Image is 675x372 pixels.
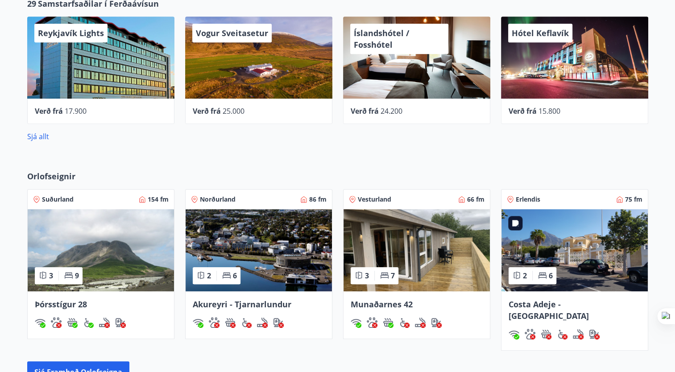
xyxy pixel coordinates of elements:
img: pxcaIm5dSOV3FS4whs1soiYWTwFQvksT25a9J10C.svg [367,317,377,328]
span: 6 [549,271,553,281]
span: 154 fm [148,195,169,204]
img: HJRyFFsYp6qjeUYhR4dAD8CaCEsnIFYZ05miwXoh.svg [193,317,203,328]
div: Þráðlaust net [193,317,203,328]
div: Heitur pottur [225,317,236,328]
div: Gæludýr [367,317,377,328]
span: 2 [523,271,527,281]
span: Suðurland [42,195,74,204]
div: Hleðslustöð fyrir rafbíla [431,317,442,328]
div: Hleðslustöð fyrir rafbíla [273,317,284,328]
img: Paella dish [28,209,174,291]
img: pxcaIm5dSOV3FS4whs1soiYWTwFQvksT25a9J10C.svg [51,317,62,328]
span: Verð frá [351,106,379,116]
span: Orlofseignir [27,170,75,182]
img: HJRyFFsYp6qjeUYhR4dAD8CaCEsnIFYZ05miwXoh.svg [509,329,519,339]
span: Munaðarnes 42 [351,299,413,310]
span: Verð frá [193,106,221,116]
div: Reykingar / Vape [415,317,426,328]
span: 2 [207,271,211,281]
span: 3 [365,271,369,281]
div: Þráðlaust net [35,317,46,328]
div: Þráðlaust net [351,317,361,328]
span: 24.200 [381,106,402,116]
span: Verð frá [35,106,63,116]
img: QNIUl6Cv9L9rHgMXwuzGLuiJOj7RKqxk9mBFPqjq.svg [99,317,110,328]
div: Aðgengi fyrir hjólastól [557,329,567,339]
div: Aðgengi fyrir hjólastól [83,317,94,328]
img: nH7E6Gw2rvWFb8XaSdRp44dhkQaj4PJkOoRYItBQ.svg [431,317,442,328]
span: 15.800 [538,106,560,116]
img: 8IYIKVZQyRlUC6HQIIUSdjpPGRncJsz2RzLgWvp4.svg [557,329,567,339]
span: 17.900 [65,106,87,116]
span: 9 [75,271,79,281]
div: Gæludýr [209,317,219,328]
span: Costa Adeje -[GEOGRAPHIC_DATA] [509,299,589,321]
img: HJRyFFsYp6qjeUYhR4dAD8CaCEsnIFYZ05miwXoh.svg [35,317,46,328]
img: QNIUl6Cv9L9rHgMXwuzGLuiJOj7RKqxk9mBFPqjq.svg [415,317,426,328]
span: Erlendis [516,195,540,204]
img: h89QDIuHlAdpqTriuIvuEWkTH976fOgBEOOeu1mi.svg [541,329,551,339]
div: Gæludýr [51,317,62,328]
span: 3 [49,271,53,281]
img: 8IYIKVZQyRlUC6HQIIUSdjpPGRncJsz2RzLgWvp4.svg [241,317,252,328]
span: Vesturland [358,195,391,204]
img: HJRyFFsYp6qjeUYhR4dAD8CaCEsnIFYZ05miwXoh.svg [351,317,361,328]
div: Reykingar / Vape [573,329,584,339]
img: 8IYIKVZQyRlUC6HQIIUSdjpPGRncJsz2RzLgWvp4.svg [83,317,94,328]
img: QNIUl6Cv9L9rHgMXwuzGLuiJOj7RKqxk9mBFPqjq.svg [573,329,584,339]
div: Reykingar / Vape [99,317,110,328]
img: 8IYIKVZQyRlUC6HQIIUSdjpPGRncJsz2RzLgWvp4.svg [399,317,410,328]
img: nH7E6Gw2rvWFb8XaSdRp44dhkQaj4PJkOoRYItBQ.svg [589,329,600,339]
div: Heitur pottur [541,329,551,339]
div: Aðgengi fyrir hjólastól [399,317,410,328]
span: Norðurland [200,195,236,204]
div: Gæludýr [525,329,535,339]
a: Sjá allt [27,132,49,141]
span: 25.000 [223,106,244,116]
span: Íslandshótel / Fosshótel [354,28,409,50]
span: 6 [233,271,237,281]
img: pxcaIm5dSOV3FS4whs1soiYWTwFQvksT25a9J10C.svg [525,329,535,339]
span: Vogur Sveitasetur [196,28,268,38]
img: Paella dish [344,209,490,291]
img: QNIUl6Cv9L9rHgMXwuzGLuiJOj7RKqxk9mBFPqjq.svg [257,317,268,328]
span: Hótel Keflavík [512,28,569,38]
div: Hleðslustöð fyrir rafbíla [589,329,600,339]
img: h89QDIuHlAdpqTriuIvuEWkTH976fOgBEOOeu1mi.svg [225,317,236,328]
span: Verð frá [509,106,537,116]
img: nH7E6Gw2rvWFb8XaSdRp44dhkQaj4PJkOoRYItBQ.svg [115,317,126,328]
span: Akureyri - Tjarnarlundur [193,299,291,310]
span: 75 fm [625,195,642,204]
img: pxcaIm5dSOV3FS4whs1soiYWTwFQvksT25a9J10C.svg [209,317,219,328]
div: Heitur pottur [383,317,393,328]
div: Hleðslustöð fyrir rafbíla [115,317,126,328]
span: 7 [391,271,395,281]
span: Þórsstígur 28 [35,299,87,310]
img: nH7E6Gw2rvWFb8XaSdRp44dhkQaj4PJkOoRYItBQ.svg [273,317,284,328]
div: Heitur pottur [67,317,78,328]
span: Reykjavík Lights [38,28,104,38]
img: h89QDIuHlAdpqTriuIvuEWkTH976fOgBEOOeu1mi.svg [67,317,78,328]
img: Paella dish [186,209,332,291]
div: Þráðlaust net [509,329,519,339]
img: Paella dish [501,209,648,291]
div: Reykingar / Vape [257,317,268,328]
span: 86 fm [309,195,327,204]
span: 66 fm [467,195,485,204]
img: h89QDIuHlAdpqTriuIvuEWkTH976fOgBEOOeu1mi.svg [383,317,393,328]
div: Aðgengi fyrir hjólastól [241,317,252,328]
